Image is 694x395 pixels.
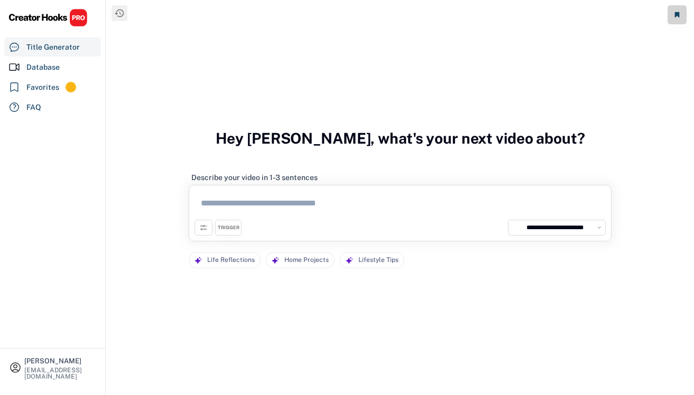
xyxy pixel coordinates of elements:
div: Title Generator [26,42,80,53]
h3: Hey [PERSON_NAME], what's your next video about? [216,118,585,158]
div: Database [26,62,60,73]
div: [EMAIL_ADDRESS][DOMAIN_NAME] [24,367,96,380]
div: [PERSON_NAME] [24,358,96,364]
img: CHPRO%20Logo.svg [8,8,88,27]
div: Life Reflections [207,252,255,268]
div: TRIGGER [218,224,239,231]
div: Describe your video in 1-3 sentences [191,173,318,182]
div: Home Projects [284,252,329,268]
div: Lifestyle Tips [358,252,399,268]
div: FAQ [26,102,41,113]
div: Favorites [26,82,59,93]
img: yH5BAEAAAAALAAAAAABAAEAAAIBRAA7 [511,223,521,232]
